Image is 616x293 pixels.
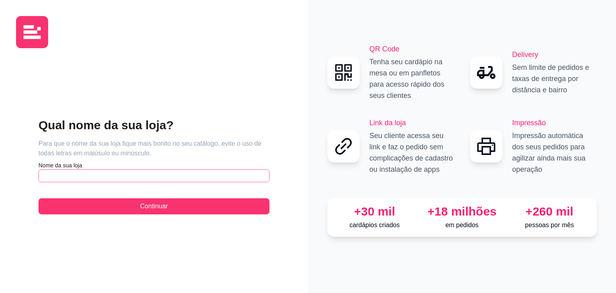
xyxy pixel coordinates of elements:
span: Continuar [140,201,168,211]
article: Para que o nome da sua loja fique mais bonito no seu catálogo, evite o uso de todas letras em mai... [38,139,269,158]
p: Tenha seu cardápio na mesa ou em panfletos para acesso rápido dos seus clientes [369,56,454,101]
article: Nome da sua loja [38,161,269,169]
p: Seu cliente acessa seu link e faz o pedido sem complicações de cadastro ou instalação de apps [369,130,454,175]
button: Continuar [38,198,269,214]
p: pessoas por mês [509,220,590,230]
p: Sem limite de pedidos e taxas de entrega por distância e bairro [512,62,597,96]
h2: Impressão [512,117,597,128]
p: cardápios criados [334,220,415,230]
div: +18 milhões [421,204,503,219]
img: logo [16,16,48,48]
h2: Link da loja [369,117,454,128]
p: Impressão automática dos seus pedidos para agilizar ainda mais sua operação [512,130,597,175]
div: +260 mil [509,204,590,219]
h2: Qual nome da sua loja? [38,118,269,133]
div: +30 mil [334,204,415,219]
h2: Delivery [512,49,597,60]
p: em pedidos [421,220,503,230]
h2: QR Code [369,43,454,55]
